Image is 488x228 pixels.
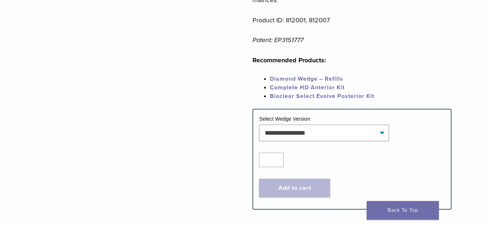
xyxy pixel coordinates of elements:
a: Bioclear Select Evolve Posterior Kit [270,93,374,100]
button: Add to cart [259,179,330,197]
em: Patent: EP3151777 [252,36,303,44]
p: Product ID: 812001, 812007 [252,15,451,26]
a: Complete HD Anterior Kit [270,84,345,91]
label: Select Wedge Version [259,116,310,122]
strong: Recommended Products: [252,56,326,64]
a: Back To Top [367,201,439,220]
a: Diamond Wedge – Refills [270,75,343,82]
